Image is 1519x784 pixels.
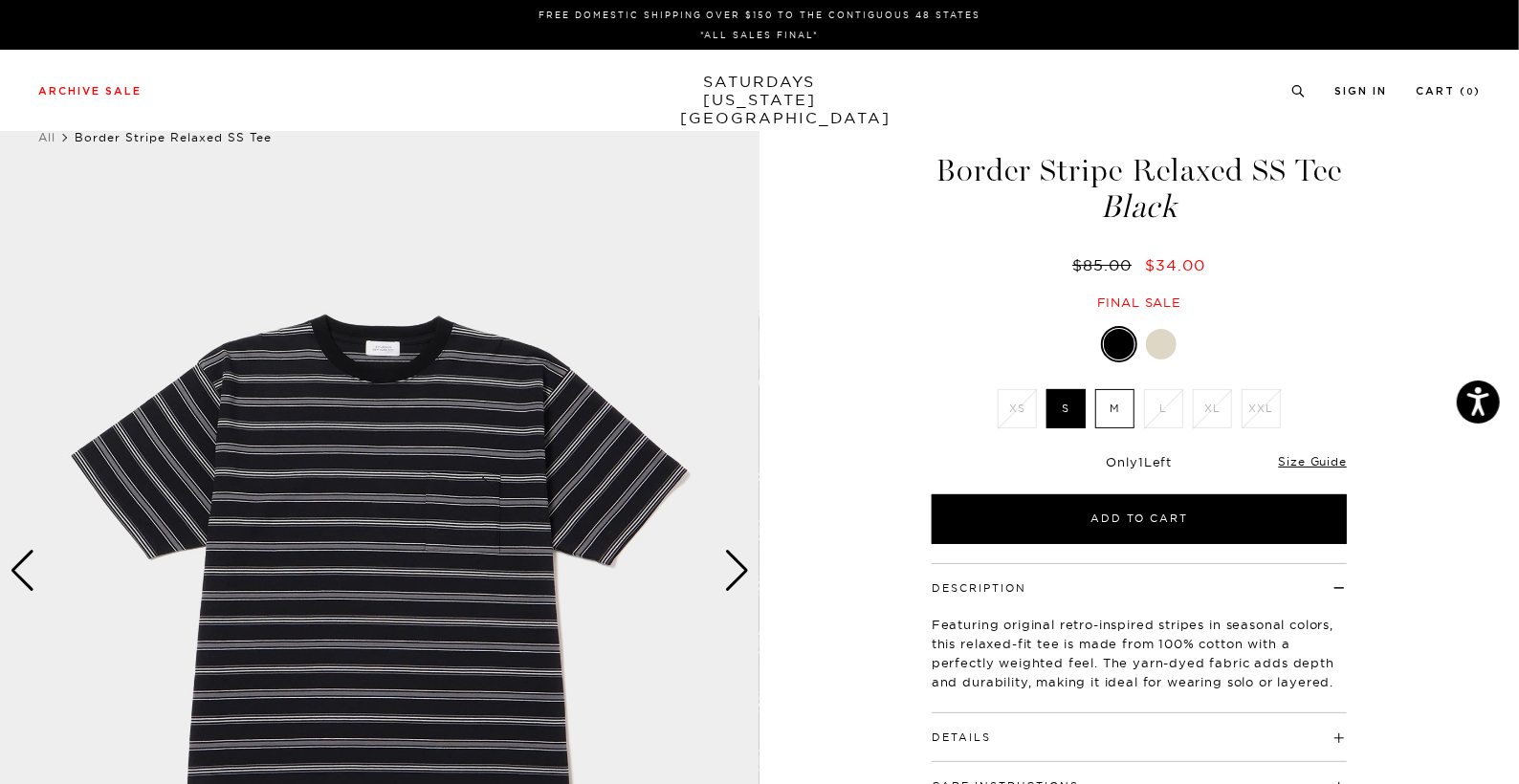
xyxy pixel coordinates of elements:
a: All [38,130,55,144]
span: Border Stripe Relaxed SS Tee [75,130,272,144]
span: Black [929,191,1350,223]
div: Only Left [932,454,1347,470]
label: S [1046,389,1086,428]
span: 1 [1138,454,1144,469]
button: Details [932,732,991,743]
small: 0 [1466,88,1474,97]
del: $85.00 [1072,255,1139,274]
span: $34.00 [1146,255,1206,274]
button: Add to Cart [932,494,1347,544]
a: Cart (0) [1416,86,1481,97]
div: Final sale [929,294,1350,311]
div: Previous slide [10,550,35,592]
a: Archive Sale [38,86,142,97]
button: Description [932,583,1026,594]
p: FREE DOMESTIC SHIPPING OVER $150 TO THE CONTIGUOUS 48 STATES [46,8,1473,22]
h1: Border Stripe Relaxed SS Tee [929,155,1350,223]
p: *ALL SALES FINAL* [46,28,1473,42]
a: Sign In [1334,86,1387,97]
label: M [1095,389,1134,428]
a: SATURDAYS[US_STATE][GEOGRAPHIC_DATA] [681,73,839,127]
a: Size Guide [1279,454,1347,468]
div: Next slide [724,550,750,592]
p: Featuring original retro-inspired stripes in seasonal colors, this relaxed-fit tee is made from 1... [932,615,1347,691]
